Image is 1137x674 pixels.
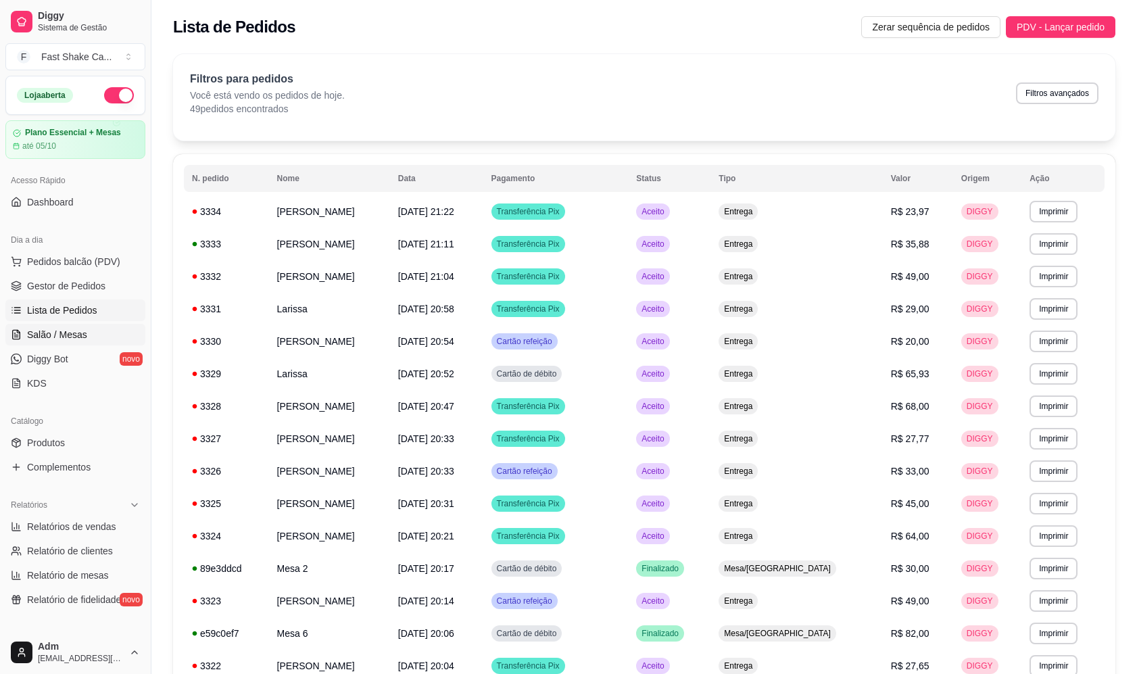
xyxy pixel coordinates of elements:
td: [PERSON_NAME] [269,487,390,520]
span: DIGGY [964,271,996,282]
th: Pagamento [483,165,629,192]
th: Valor [883,165,953,192]
span: DIGGY [964,531,996,541]
span: [DATE] 20:58 [398,304,454,314]
span: Sistema de Gestão [38,22,140,33]
span: Dashboard [27,195,74,209]
span: F [17,50,30,64]
span: Finalizado [639,563,681,574]
article: Plano Essencial + Mesas [25,128,121,138]
button: Imprimir [1030,266,1078,287]
span: Transferência Pix [494,206,562,217]
span: Relatórios [11,500,47,510]
span: R$ 49,00 [891,271,929,282]
button: Imprimir [1030,558,1078,579]
span: Transferência Pix [494,271,562,282]
span: KDS [27,377,47,390]
div: 89e3ddcd [192,562,261,575]
p: Você está vendo os pedidos de hoje. [190,89,345,102]
td: Mesa 2 [269,552,390,585]
div: 3324 [192,529,261,543]
button: Imprimir [1030,298,1078,320]
a: Gestor de Pedidos [5,275,145,297]
div: 3333 [192,237,261,251]
div: 3330 [192,335,261,348]
td: [PERSON_NAME] [269,520,390,552]
div: Loja aberta [17,88,73,103]
div: Acesso Rápido [5,170,145,191]
span: R$ 82,00 [891,628,929,639]
span: Aceito [639,304,667,314]
div: 3327 [192,432,261,446]
div: 3334 [192,205,261,218]
span: Aceito [639,498,667,509]
th: Ação [1021,165,1105,192]
button: Imprimir [1030,623,1078,644]
span: Aceito [639,368,667,379]
div: 3323 [192,594,261,608]
button: Imprimir [1030,395,1078,417]
span: Cartão refeição [494,466,555,477]
span: Aceito [639,596,667,606]
span: PDV - Lançar pedido [1017,20,1105,34]
div: Fast Shake Ca ... [41,50,112,64]
span: Complementos [27,460,91,474]
span: Relatórios de vendas [27,520,116,533]
span: DIGGY [964,498,996,509]
p: 49 pedidos encontrados [190,102,345,116]
span: DIGGY [964,206,996,217]
span: Produtos [27,436,65,450]
span: DIGGY [964,401,996,412]
span: Lista de Pedidos [27,304,97,317]
p: Filtros para pedidos [190,71,345,87]
span: [DATE] 20:06 [398,628,454,639]
span: [EMAIL_ADDRESS][DOMAIN_NAME] [38,653,124,664]
span: [DATE] 20:17 [398,563,454,574]
span: [DATE] 20:14 [398,596,454,606]
th: Data [390,165,483,192]
span: Entrega [721,660,755,671]
button: Adm[EMAIL_ADDRESS][DOMAIN_NAME] [5,636,145,669]
span: R$ 35,88 [891,239,929,249]
a: Relatório de fidelidadenovo [5,589,145,610]
button: Imprimir [1030,525,1078,547]
a: Relatório de clientes [5,540,145,562]
button: Imprimir [1030,201,1078,222]
th: Nome [269,165,390,192]
span: Aceito [639,660,667,671]
td: [PERSON_NAME] [269,325,390,358]
span: DIGGY [964,368,996,379]
span: [DATE] 21:22 [398,206,454,217]
span: Entrega [721,498,755,509]
span: DIGGY [964,596,996,606]
span: Entrega [721,336,755,347]
span: Entrega [721,239,755,249]
span: Diggy Bot [27,352,68,366]
a: Salão / Mesas [5,324,145,345]
span: Transferência Pix [494,401,562,412]
h2: Lista de Pedidos [173,16,295,38]
div: 3329 [192,367,261,381]
a: Lista de Pedidos [5,299,145,321]
span: Entrega [721,271,755,282]
span: Entrega [721,304,755,314]
span: Diggy [38,10,140,22]
span: Transferência Pix [494,304,562,314]
span: Mesa/[GEOGRAPHIC_DATA] [721,563,833,574]
button: Zerar sequência de pedidos [861,16,1000,38]
span: R$ 45,00 [891,498,929,509]
a: Relatório de mesas [5,564,145,586]
span: R$ 30,00 [891,563,929,574]
td: Larissa [269,358,390,390]
span: [DATE] 21:11 [398,239,454,249]
span: Relatório de clientes [27,544,113,558]
td: [PERSON_NAME] [269,423,390,455]
span: DIGGY [964,660,996,671]
a: Complementos [5,456,145,478]
span: [DATE] 20:52 [398,368,454,379]
span: Transferência Pix [494,239,562,249]
span: DIGGY [964,239,996,249]
button: PDV - Lançar pedido [1006,16,1115,38]
span: R$ 65,93 [891,368,929,379]
span: Entrega [721,466,755,477]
